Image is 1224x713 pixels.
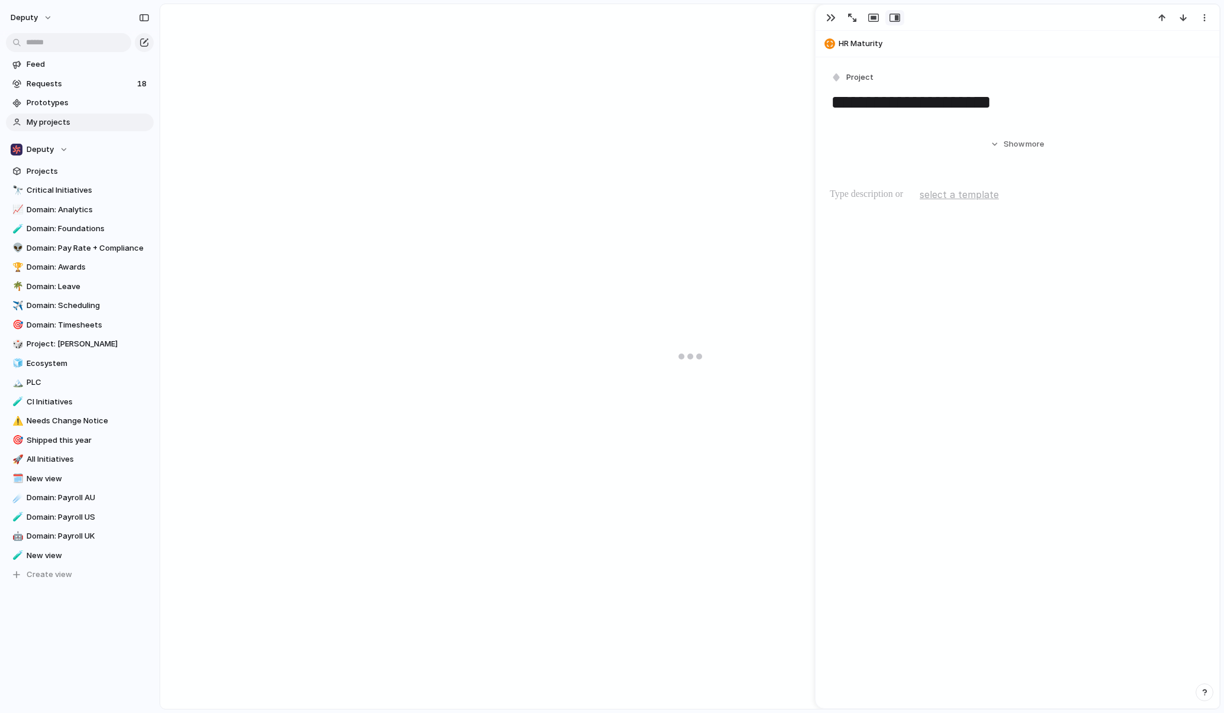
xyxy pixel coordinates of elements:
a: Projects [6,163,154,180]
span: Project [846,72,874,83]
div: ✈️ [12,299,21,313]
a: 🤖Domain: Payroll UK [6,527,154,545]
div: ☄️Domain: Payroll AU [6,489,154,507]
button: deputy [5,8,59,27]
span: Domain: Analytics [27,204,150,216]
button: select a template [918,186,1001,203]
div: 🗓️ [12,472,21,485]
span: Domain: Payroll AU [27,492,150,504]
div: 🧪Domain: Foundations [6,220,154,238]
button: Project [829,69,877,86]
a: 🚀All Initiatives [6,451,154,468]
button: 🎲 [11,338,22,350]
button: 👽 [11,242,22,254]
div: 🧊Ecosystem [6,355,154,372]
button: 🧪 [11,550,22,562]
span: 18 [137,78,149,90]
div: 🧪 [12,222,21,236]
div: 🔭 [12,184,21,197]
button: 🧪 [11,223,22,235]
button: ☄️ [11,492,22,504]
span: Domain: Awards [27,261,150,273]
a: 🎯Domain: Timesheets [6,316,154,334]
div: 🚀 [12,453,21,466]
span: Domain: Timesheets [27,319,150,331]
a: Requests18 [6,75,154,93]
div: 🔭Critical Initiatives [6,182,154,199]
a: 👽Domain: Pay Rate + Compliance [6,239,154,257]
span: Domain: Scheduling [27,300,150,312]
div: 📈 [12,203,21,216]
button: 🗓️ [11,473,22,485]
div: 🧪 [12,395,21,409]
span: My projects [27,116,150,128]
span: deputy [11,12,38,24]
div: 🌴 [12,280,21,293]
span: Domain: Pay Rate + Compliance [27,242,150,254]
div: 🧪New view [6,547,154,565]
button: ✈️ [11,300,22,312]
button: 🎯 [11,319,22,331]
div: 📈Domain: Analytics [6,201,154,219]
a: 🗓️New view [6,470,154,488]
span: Domain: Foundations [27,223,150,235]
a: My projects [6,114,154,131]
span: Deputy [27,144,54,155]
a: Feed [6,56,154,73]
span: Requests [27,78,134,90]
a: ✈️Domain: Scheduling [6,297,154,315]
span: Projects [27,166,150,177]
div: ☄️ [12,491,21,505]
button: Deputy [6,141,154,158]
div: 🧊 [12,356,21,370]
button: 🧊 [11,358,22,370]
button: 🤖 [11,530,22,542]
div: ⚠️ [12,414,21,428]
span: PLC [27,377,150,388]
a: 🏔️PLC [6,374,154,391]
span: Show [1004,138,1025,150]
span: New view [27,550,150,562]
span: Critical Initiatives [27,184,150,196]
div: 👽 [12,241,21,255]
button: 🔭 [11,184,22,196]
span: Domain: Payroll US [27,511,150,523]
button: 🧪 [11,396,22,408]
span: Ecosystem [27,358,150,370]
span: Domain: Payroll UK [27,530,150,542]
a: 🎲Project: [PERSON_NAME] [6,335,154,353]
button: 📈 [11,204,22,216]
button: 🚀 [11,453,22,465]
a: ⚠️Needs Change Notice [6,412,154,430]
span: select a template [920,187,999,202]
div: 🤖 [12,530,21,543]
a: 🎯Shipped this year [6,432,154,449]
a: Prototypes [6,94,154,112]
div: 🎯 [12,318,21,332]
span: CI Initiatives [27,396,150,408]
button: Showmore [830,134,1205,155]
a: 🧪CI Initiatives [6,393,154,411]
button: 🌴 [11,281,22,293]
div: 🎲 [12,338,21,351]
div: 🧪Domain: Payroll US [6,508,154,526]
div: 🌴Domain: Leave [6,278,154,296]
span: All Initiatives [27,453,150,465]
span: Project: [PERSON_NAME] [27,338,150,350]
button: 🏆 [11,261,22,273]
span: Create view [27,569,72,581]
div: 🎯 [12,433,21,447]
button: HR Maturity [821,34,1214,53]
button: ⚠️ [11,415,22,427]
span: more [1025,138,1044,150]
